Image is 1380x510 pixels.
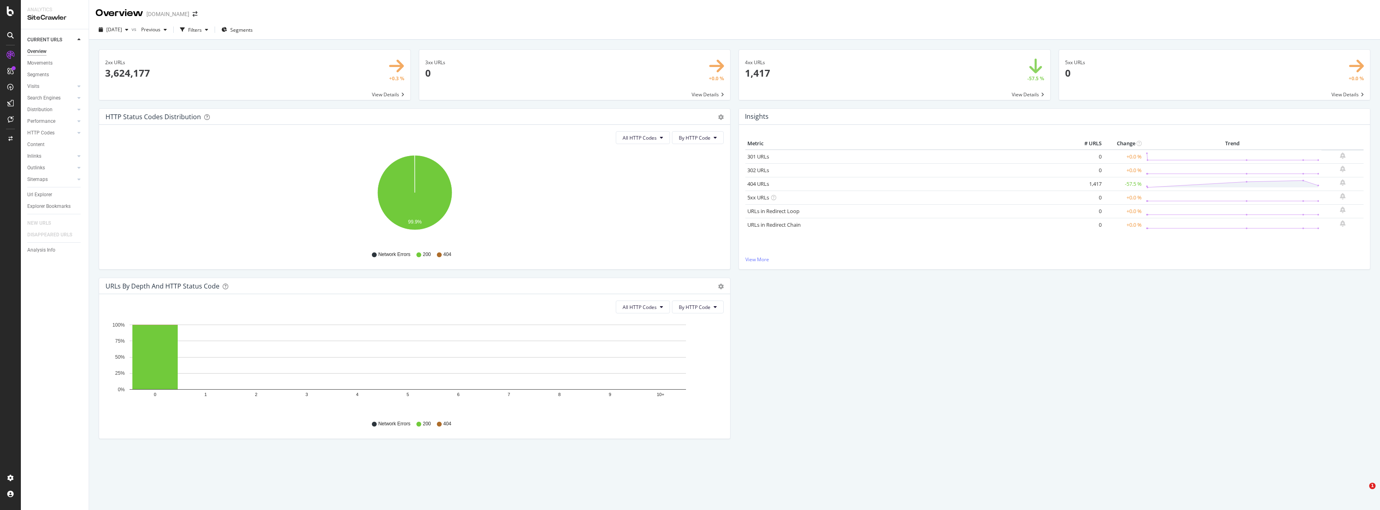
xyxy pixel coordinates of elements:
[27,202,83,211] a: Explorer Bookmarks
[609,392,611,397] text: 9
[558,392,560,397] text: 8
[27,36,62,44] div: CURRENT URLS
[177,23,211,36] button: Filters
[1340,152,1345,159] div: bell-plus
[27,191,52,199] div: Url Explorer
[115,338,125,344] text: 75%
[204,392,207,397] text: 1
[1072,138,1104,150] th: # URLS
[27,175,75,184] a: Sitemaps
[27,82,39,91] div: Visits
[1104,163,1144,177] td: +0.0 %
[115,371,125,376] text: 25%
[106,26,122,33] span: 2025 Oct. 6th
[27,36,75,44] a: CURRENT URLS
[1340,207,1345,213] div: bell-plus
[679,304,710,311] span: By HTTP Code
[218,23,256,36] button: Segments
[27,152,41,161] div: Inlinks
[27,129,55,137] div: HTTP Codes
[1340,220,1345,227] div: bell-plus
[27,117,55,126] div: Performance
[1340,166,1345,172] div: bell-plus
[408,219,422,225] text: 99.9%
[27,47,83,56] a: Overview
[27,175,48,184] div: Sitemaps
[138,26,160,33] span: Previous
[623,134,657,141] span: All HTTP Codes
[672,131,724,144] button: By HTTP Code
[27,6,82,13] div: Analytics
[679,134,710,141] span: By HTTP Code
[1104,218,1144,232] td: +0.0 %
[146,10,189,18] div: [DOMAIN_NAME]
[193,11,197,17] div: arrow-right-arrow-left
[27,164,75,172] a: Outlinks
[747,221,801,228] a: URLs in Redirect Chain
[443,251,451,258] span: 404
[718,284,724,289] div: gear
[27,231,72,239] div: DISAPPEARED URLS
[747,180,769,187] a: 404 URLs
[356,392,358,397] text: 4
[657,392,664,397] text: 10+
[747,194,769,201] a: 5xx URLs
[1340,179,1345,186] div: bell-plus
[378,421,410,427] span: Network Errors
[27,106,53,114] div: Distribution
[1072,191,1104,204] td: 0
[406,392,409,397] text: 5
[616,131,670,144] button: All HTTP Codes
[1340,193,1345,199] div: bell-plus
[378,251,410,258] span: Network Errors
[95,23,132,36] button: [DATE]
[106,113,201,121] div: HTTP Status Codes Distribution
[27,13,82,22] div: SiteCrawler
[27,231,80,239] a: DISAPPEARED URLS
[27,219,59,228] a: NEW URLS
[27,246,55,254] div: Analysis Info
[27,59,53,67] div: Movements
[1104,150,1144,164] td: +0.0 %
[672,301,724,313] button: By HTTP Code
[747,167,769,174] a: 302 URLs
[1072,204,1104,218] td: 0
[112,322,125,328] text: 100%
[747,153,769,160] a: 301 URLs
[1072,218,1104,232] td: 0
[1369,483,1376,489] span: 1
[27,191,83,199] a: Url Explorer
[27,47,47,56] div: Overview
[745,138,1072,150] th: Metric
[27,164,45,172] div: Outlinks
[27,202,71,211] div: Explorer Bookmarks
[1072,163,1104,177] td: 0
[623,304,657,311] span: All HTTP Codes
[1104,177,1144,191] td: -57.5 %
[27,117,75,126] a: Performance
[745,111,769,122] h4: Insights
[106,282,219,290] div: URLs by Depth and HTTP Status Code
[1353,483,1372,502] iframe: Intercom live chat
[457,392,459,397] text: 6
[188,26,202,33] div: Filters
[106,150,724,244] svg: A chart.
[1072,150,1104,164] td: 0
[27,59,83,67] a: Movements
[118,387,125,392] text: 0%
[27,246,83,254] a: Analysis Info
[443,421,451,427] span: 404
[106,320,724,413] div: A chart.
[616,301,670,313] button: All HTTP Codes
[27,140,45,149] div: Content
[747,207,800,215] a: URLs in Redirect Loop
[154,392,156,397] text: 0
[255,392,257,397] text: 2
[230,26,253,33] span: Segments
[27,94,61,102] div: Search Engines
[27,140,83,149] a: Content
[27,219,51,228] div: NEW URLS
[745,256,1364,263] a: View More
[1104,204,1144,218] td: +0.0 %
